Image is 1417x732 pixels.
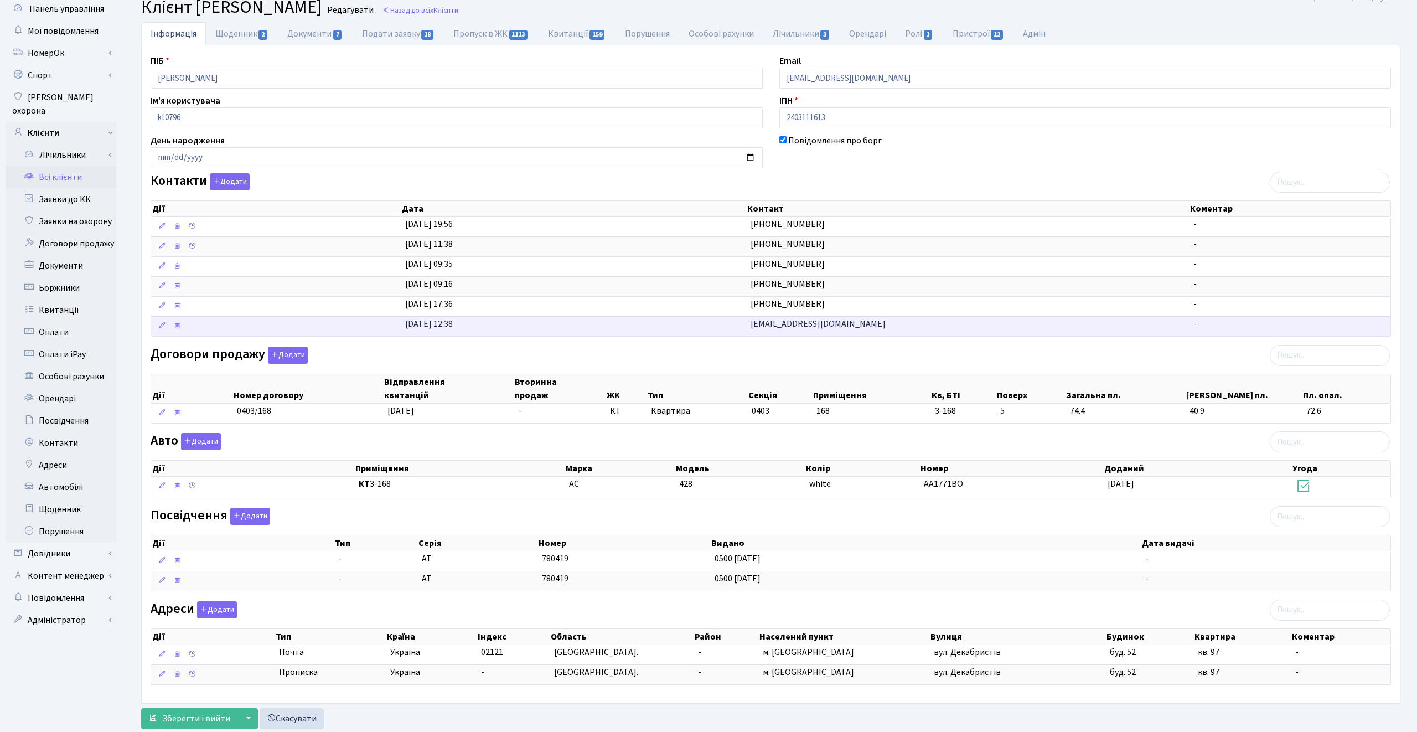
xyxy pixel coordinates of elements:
th: Дата [401,201,746,216]
span: [DATE] [1108,478,1134,490]
label: Email [779,54,801,68]
a: Додати [207,172,250,191]
span: - [1145,573,1149,585]
span: [DATE] 17:36 [405,298,453,310]
a: Боржники [6,277,116,299]
a: Пропуск в ЖК [444,22,538,45]
span: 40.9 [1190,405,1298,417]
th: Секція [747,374,812,403]
th: Вторинна продаж [514,374,605,403]
a: Скасувати [260,708,324,729]
span: [GEOGRAPHIC_DATA]. [554,646,638,658]
th: Район [694,629,758,645]
span: [DATE] 09:16 [405,278,453,290]
span: - [1193,258,1197,270]
th: Приміщення [354,461,564,476]
a: Ролі [896,22,943,45]
a: Спорт [6,64,116,86]
input: Пошук... [1270,506,1390,527]
a: Додати [227,506,270,525]
th: Кв, БТІ [930,374,995,403]
a: Повідомлення [6,587,116,609]
a: Квитанції [6,299,116,321]
span: - [698,646,701,658]
th: Номер [919,461,1103,476]
span: буд. 52 [1110,646,1136,658]
span: кв. 97 [1198,666,1219,678]
th: Угода [1291,461,1390,476]
a: Документи [278,22,352,45]
th: Дії [151,461,354,476]
span: AC [569,478,579,490]
span: white [809,478,831,490]
th: Відправлення квитанцій [383,374,514,403]
a: Договори продажу [6,233,116,255]
span: АТ [422,573,432,585]
a: Автомобілі [6,476,116,498]
span: 0500 [DATE] [715,573,761,585]
th: Загальна пл. [1066,374,1185,403]
label: Авто [151,433,221,450]
button: Посвідчення [230,508,270,525]
label: Повідомлення про борг [788,134,882,147]
span: - [338,553,413,565]
a: Щоденник [206,22,278,45]
th: Дії [151,629,275,645]
a: Довідники [6,543,116,565]
a: Інформація [141,22,206,45]
th: ЖК [606,374,647,403]
a: Пристрої [943,22,1013,45]
span: [PHONE_NUMBER] [751,238,825,250]
span: - [1193,278,1197,290]
span: 0403/168 [237,405,271,417]
span: Квартира [651,405,743,417]
th: Дії [151,374,232,403]
a: Порушення [616,22,679,45]
a: Оплати [6,321,116,343]
th: Тип [334,535,417,551]
span: вул. Декабристів [934,666,1001,678]
button: Договори продажу [268,347,308,364]
th: Колір [805,461,919,476]
a: Заявки на охорону [6,210,116,233]
button: Контакти [210,173,250,190]
label: Договори продажу [151,347,308,364]
span: м. [GEOGRAPHIC_DATA] [763,646,854,658]
label: Ім'я користувача [151,94,220,107]
a: Додати [194,599,237,618]
th: Квартира [1193,629,1291,645]
a: Адреси [6,454,116,476]
input: Пошук... [1270,345,1390,366]
a: Назад до всіхКлієнти [382,5,458,16]
span: кв. 97 [1198,646,1219,658]
span: - [1193,238,1197,250]
span: Панель управління [29,3,104,15]
span: [DATE] 11:38 [405,238,453,250]
span: Україна [390,666,472,679]
th: Доданий [1103,461,1292,476]
button: Адреси [197,601,237,618]
span: 0403 [752,405,769,417]
input: Пошук... [1270,600,1390,621]
span: м. [GEOGRAPHIC_DATA] [763,666,854,678]
span: - [1295,666,1299,678]
span: Мої повідомлення [28,25,99,37]
a: Орендарі [840,22,896,45]
th: Коментар [1291,629,1390,645]
span: [PHONE_NUMBER] [751,258,825,270]
span: - [518,405,521,417]
label: Контакти [151,173,250,190]
span: [DATE] 12:38 [405,318,453,330]
th: Серія [417,535,537,551]
a: Мої повідомлення [6,20,116,42]
span: [EMAIL_ADDRESS][DOMAIN_NAME] [751,318,886,330]
a: Особові рахунки [679,22,763,45]
span: [DATE] [387,405,414,417]
th: Номер [537,535,711,551]
a: Квитанції [539,22,616,45]
th: Коментар [1189,201,1390,216]
span: 18 [421,30,433,40]
span: [PHONE_NUMBER] [751,218,825,230]
span: 7 [333,30,342,40]
a: Особові рахунки [6,365,116,388]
